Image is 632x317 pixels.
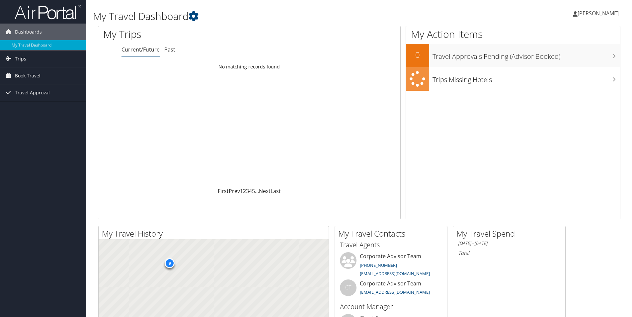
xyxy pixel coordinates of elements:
li: Corporate Advisor Team [337,252,445,279]
h2: My Travel History [102,228,329,239]
span: Trips [15,51,26,67]
span: Dashboards [15,24,42,40]
td: No matching records found [98,61,400,73]
h3: Trips Missing Hotels [433,72,620,84]
a: [PHONE_NUMBER] [360,262,397,268]
h1: My Trips [103,27,270,41]
a: 1 [240,187,243,195]
h3: Travel Agents [340,240,442,250]
a: First [218,187,229,195]
div: 9 [165,258,175,268]
h2: My Travel Contacts [338,228,447,239]
h2: 0 [406,49,429,60]
span: Travel Approval [15,84,50,101]
img: airportal-logo.png [15,4,81,20]
a: Next [259,187,271,195]
h3: Account Manager [340,302,442,311]
a: [EMAIL_ADDRESS][DOMAIN_NAME] [360,270,430,276]
h3: Travel Approvals Pending (Advisor Booked) [433,49,620,61]
h1: My Action Items [406,27,620,41]
span: [PERSON_NAME] [578,10,619,17]
span: Book Travel [15,67,40,84]
a: Past [164,46,175,53]
a: Prev [229,187,240,195]
a: 5 [252,187,255,195]
h6: [DATE] - [DATE] [458,240,560,247]
a: [PERSON_NAME] [573,3,625,23]
div: CT [340,279,356,296]
a: Last [271,187,281,195]
h2: My Travel Spend [456,228,565,239]
a: 0Travel Approvals Pending (Advisor Booked) [406,44,620,67]
span: … [255,187,259,195]
a: 3 [246,187,249,195]
a: Trips Missing Hotels [406,67,620,91]
a: Current/Future [121,46,160,53]
li: Corporate Advisor Team [337,279,445,301]
h6: Total [458,249,560,257]
a: [EMAIL_ADDRESS][DOMAIN_NAME] [360,289,430,295]
a: 4 [249,187,252,195]
h1: My Travel Dashboard [93,9,448,23]
a: 2 [243,187,246,195]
